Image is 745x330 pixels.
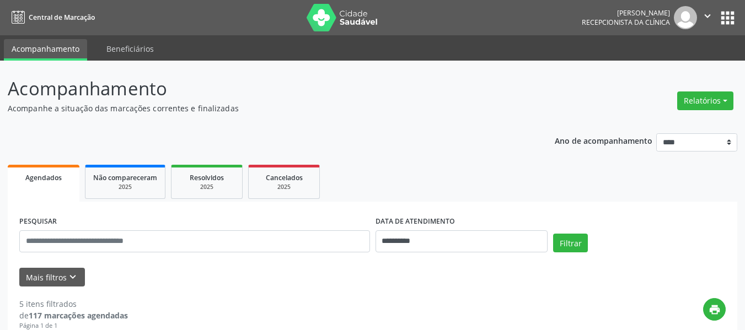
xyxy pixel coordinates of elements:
[19,298,128,310] div: 5 itens filtrados
[93,183,157,191] div: 2025
[582,18,670,27] span: Recepcionista da clínica
[19,268,85,287] button: Mais filtroskeyboard_arrow_down
[29,310,128,321] strong: 117 marcações agendadas
[19,213,57,230] label: PESQUISAR
[718,8,737,28] button: apps
[582,8,670,18] div: [PERSON_NAME]
[674,6,697,29] img: img
[555,133,652,147] p: Ano de acompanhamento
[697,6,718,29] button: 
[709,304,721,316] i: print
[553,234,588,252] button: Filtrar
[93,173,157,182] span: Não compareceram
[703,298,726,321] button: print
[701,10,714,22] i: 
[256,183,312,191] div: 2025
[8,75,518,102] p: Acompanhamento
[67,271,79,283] i: keyboard_arrow_down
[99,39,162,58] a: Beneficiários
[376,213,455,230] label: DATA DE ATENDIMENTO
[4,39,87,61] a: Acompanhamento
[190,173,224,182] span: Resolvidos
[677,91,733,110] button: Relatórios
[266,173,303,182] span: Cancelados
[25,173,62,182] span: Agendados
[8,102,518,114] p: Acompanhe a situação das marcações correntes e finalizadas
[29,13,95,22] span: Central de Marcação
[8,8,95,26] a: Central de Marcação
[179,183,234,191] div: 2025
[19,310,128,321] div: de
